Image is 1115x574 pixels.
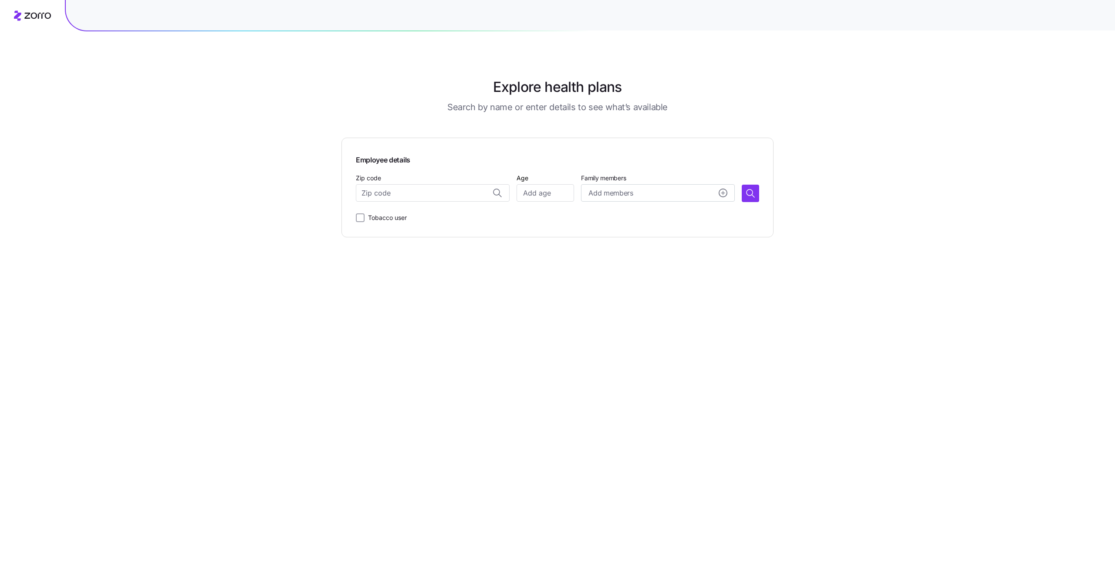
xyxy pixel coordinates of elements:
span: Family members [581,174,735,182]
label: Zip code [356,173,381,183]
label: Tobacco user [365,213,407,223]
input: Zip code [356,184,510,202]
input: Add age [517,184,574,202]
span: Employee details [356,152,759,165]
label: Age [517,173,528,183]
h3: Search by name or enter details to see what’s available [447,101,668,113]
button: Add membersadd icon [581,184,735,202]
h1: Explore health plans [493,77,622,98]
svg: add icon [719,189,727,197]
span: Add members [588,188,633,199]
